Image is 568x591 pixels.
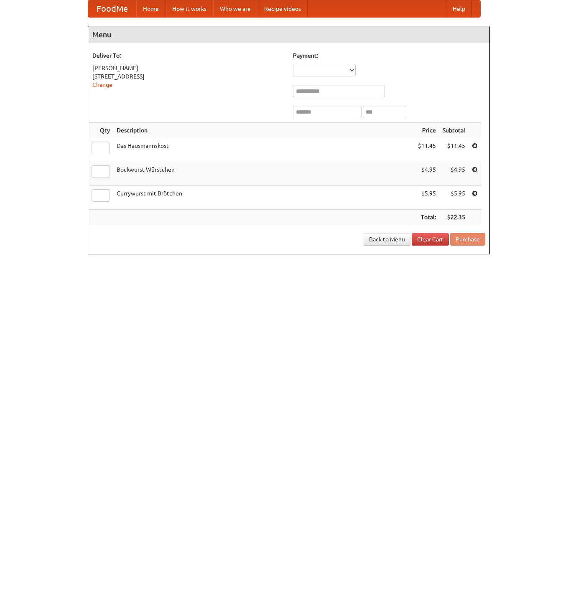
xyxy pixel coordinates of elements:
[88,0,136,17] a: FoodMe
[92,64,285,72] div: [PERSON_NAME]
[113,138,415,162] td: Das Hausmannskost
[439,123,469,138] th: Subtotal
[257,0,308,17] a: Recipe videos
[450,233,485,246] button: Purchase
[92,81,112,88] a: Change
[213,0,257,17] a: Who we are
[439,186,469,210] td: $5.95
[113,186,415,210] td: Currywurst mit Brötchen
[92,51,285,60] h5: Deliver To:
[415,186,439,210] td: $5.95
[439,162,469,186] td: $4.95
[92,72,285,81] div: [STREET_ADDRESS]
[166,0,213,17] a: How it works
[136,0,166,17] a: Home
[415,210,439,225] th: Total:
[113,162,415,186] td: Bockwurst Würstchen
[415,123,439,138] th: Price
[88,26,489,43] h4: Menu
[439,210,469,225] th: $22.35
[446,0,472,17] a: Help
[415,138,439,162] td: $11.45
[88,123,113,138] th: Qty
[293,51,485,60] h5: Payment:
[415,162,439,186] td: $4.95
[113,123,415,138] th: Description
[439,138,469,162] td: $11.45
[412,233,449,246] a: Clear Cart
[364,233,410,246] a: Back to Menu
